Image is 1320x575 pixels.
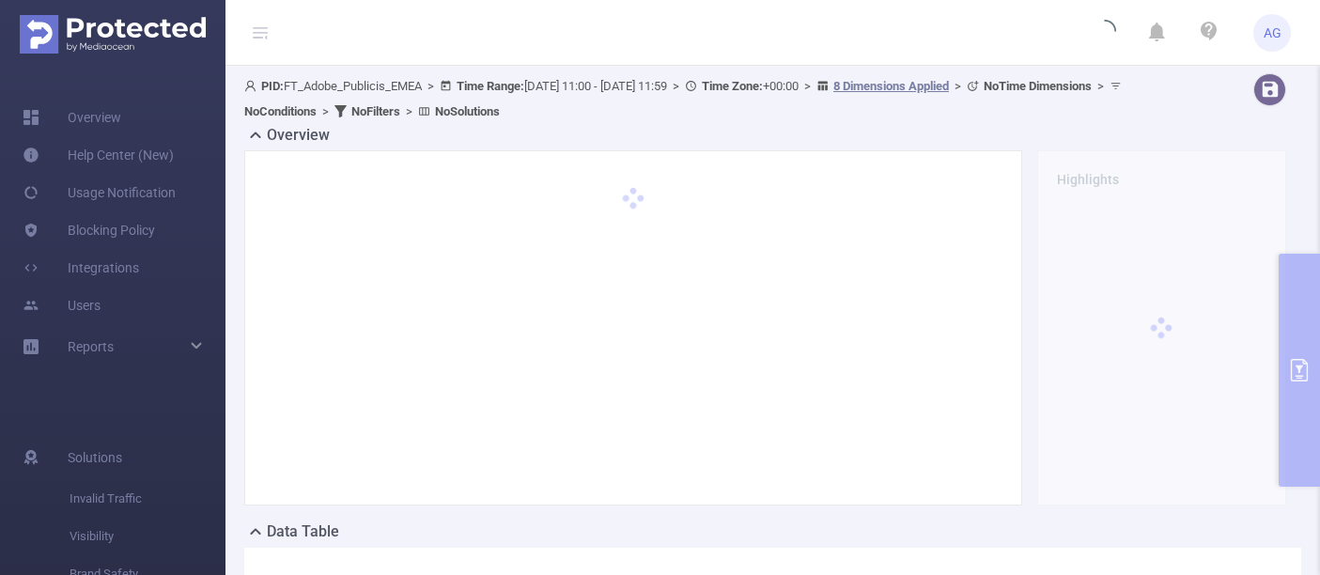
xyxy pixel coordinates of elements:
img: Protected Media [20,15,206,54]
a: Usage Notification [23,174,176,211]
b: PID: [261,79,284,93]
b: No Solutions [435,104,500,118]
span: > [422,79,440,93]
i: icon: loading [1094,20,1116,46]
b: No Conditions [244,104,317,118]
span: > [799,79,816,93]
i: icon: user [244,80,261,92]
a: Overview [23,99,121,136]
a: Reports [68,328,114,365]
u: 8 Dimensions Applied [833,79,949,93]
span: > [400,104,418,118]
span: > [1092,79,1110,93]
span: > [667,79,685,93]
a: Blocking Policy [23,211,155,249]
span: > [949,79,967,93]
span: > [317,104,334,118]
span: FT_Adobe_Publicis_EMEA [DATE] 11:00 - [DATE] 11:59 +00:00 [244,79,1126,118]
a: Help Center (New) [23,136,174,174]
a: Users [23,287,101,324]
span: Reports [68,339,114,354]
span: Invalid Traffic [70,480,225,518]
span: AG [1264,14,1281,52]
span: Visibility [70,518,225,555]
span: Solutions [68,439,122,476]
b: Time Zone: [702,79,763,93]
b: No Time Dimensions [984,79,1092,93]
b: Time Range: [457,79,524,93]
h2: Overview [267,124,330,147]
a: Integrations [23,249,139,287]
b: No Filters [351,104,400,118]
h2: Data Table [267,521,339,543]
